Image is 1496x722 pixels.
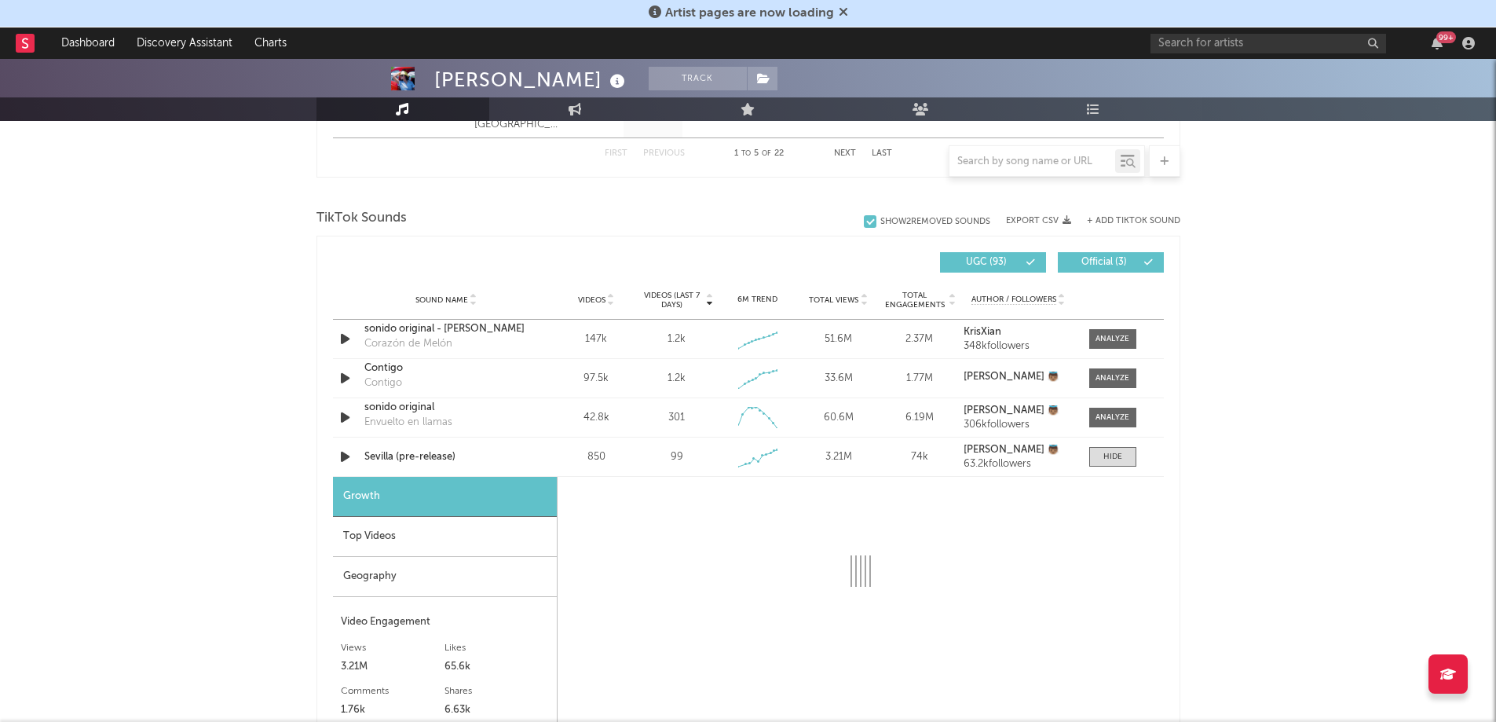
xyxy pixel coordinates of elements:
div: 301 [668,410,685,426]
a: sonido original [364,400,529,416]
div: Video Engagement [341,613,549,632]
div: Views [341,639,445,658]
span: Dismiss [839,7,848,20]
span: Official ( 3 ) [1068,258,1140,267]
div: Corazón de Melón [364,336,452,352]
span: Videos [578,295,605,305]
div: Geography [333,557,557,597]
a: [PERSON_NAME] 👼🏽 [964,405,1073,416]
input: Search for artists [1150,34,1386,53]
a: Contigo [364,361,529,376]
div: 1 5 22 [716,145,803,163]
div: Top Videos [333,517,557,557]
div: 63.2k followers [964,459,1073,470]
div: Growth [333,477,557,517]
div: 60.6M [802,410,875,426]
div: 1.77M [883,371,956,387]
a: Sevilla (pre-release) [364,449,529,465]
strong: KrisXian [964,327,1001,337]
strong: [PERSON_NAME] 👼🏽 [964,372,1059,382]
a: Discovery Assistant [126,27,243,59]
div: 99 + [1436,31,1456,43]
button: Export CSV [1006,216,1071,225]
a: Charts [243,27,298,59]
div: 3.21M [341,658,445,676]
button: + Add TikTok Sound [1071,217,1180,225]
div: Contigo [364,376,402,391]
div: 1.76k [341,701,445,720]
span: TikTok Sounds [316,209,407,228]
a: [PERSON_NAME] 👼🏽 [964,372,1073,383]
div: 3.21M [802,449,875,465]
div: Comments [341,682,445,701]
button: UGC(93) [940,252,1046,273]
a: [PERSON_NAME] 👼🏽 [964,445,1073,456]
div: Show 2 Removed Sounds [880,217,990,227]
span: Total Views [809,295,858,305]
div: 6.19M [883,410,956,426]
div: 74k [883,449,956,465]
div: 97.5k [560,371,633,387]
div: 348k followers [964,341,1073,352]
div: 42.8k [560,410,633,426]
span: Sound Name [415,295,468,305]
button: + Add TikTok Sound [1087,217,1180,225]
span: UGC ( 93 ) [950,258,1022,267]
button: 99+ [1432,37,1443,49]
a: KrisXian [964,327,1073,338]
span: Author / Followers [971,295,1056,305]
div: 33.6M [802,371,875,387]
div: 6.63k [444,701,549,720]
button: Track [649,67,747,90]
a: sonido original - [PERSON_NAME] [364,321,529,337]
div: Envuelto en llamas [364,415,452,431]
div: 1.2k [668,332,686,347]
span: Artist pages are now loading [665,7,834,20]
div: Likes [444,639,549,658]
a: Dashboard [50,27,126,59]
div: 2.37M [883,332,956,347]
div: 147k [560,332,633,347]
span: Videos (last 7 days) [640,291,704,310]
div: 51.6M [802,332,875,347]
div: 99 [671,449,683,465]
div: 306k followers [964,420,1073,431]
span: Total Engagements [883,291,946,310]
strong: [PERSON_NAME] 👼🏽 [964,405,1059,416]
div: 6M Trend [721,294,794,306]
input: Search by song name or URL [949,156,1115,168]
div: 65.6k [444,658,549,676]
div: Shares [444,682,549,701]
div: [PERSON_NAME] [434,67,629,93]
div: 850 [560,449,633,465]
strong: [PERSON_NAME] 👼🏽 [964,445,1059,455]
div: 1.2k [668,371,686,387]
button: Official(3) [1058,252,1164,273]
